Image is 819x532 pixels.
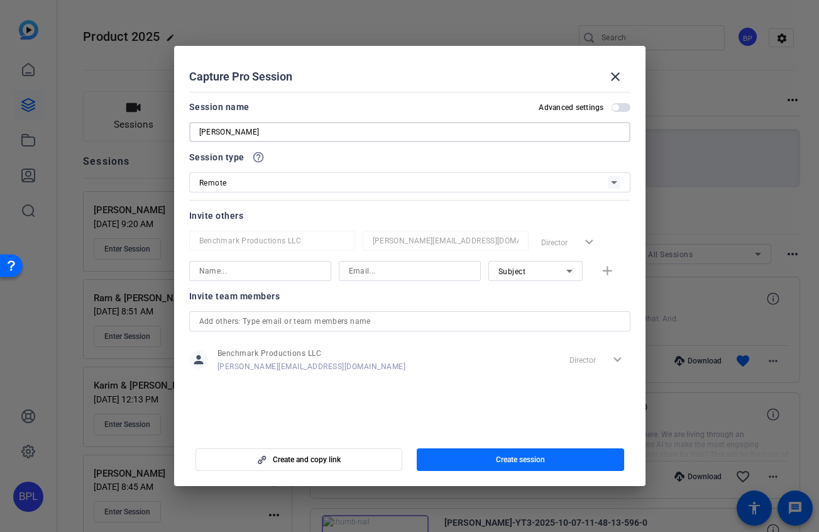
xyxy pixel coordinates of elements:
[199,179,227,187] span: Remote
[217,348,406,358] span: Benchmark Productions LLC
[199,125,620,140] input: Enter Session Name
[199,263,321,279] input: Name...
[496,455,545,465] span: Create session
[199,233,345,248] input: Name...
[189,289,630,304] div: Invite team members
[417,448,624,471] button: Create session
[217,362,406,372] span: [PERSON_NAME][EMAIL_ADDRESS][DOMAIN_NAME]
[189,99,250,114] div: Session name
[189,208,630,223] div: Invite others
[252,151,265,163] mat-icon: help_outline
[498,267,526,276] span: Subject
[373,233,519,248] input: Email...
[189,62,630,92] div: Capture Pro Session
[189,150,245,165] span: Session type
[539,103,603,113] h2: Advanced settings
[189,350,208,369] mat-icon: person
[349,263,471,279] input: Email...
[195,448,403,471] button: Create and copy link
[199,314,620,329] input: Add others: Type email or team members name
[608,69,623,84] mat-icon: close
[273,455,341,465] span: Create and copy link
